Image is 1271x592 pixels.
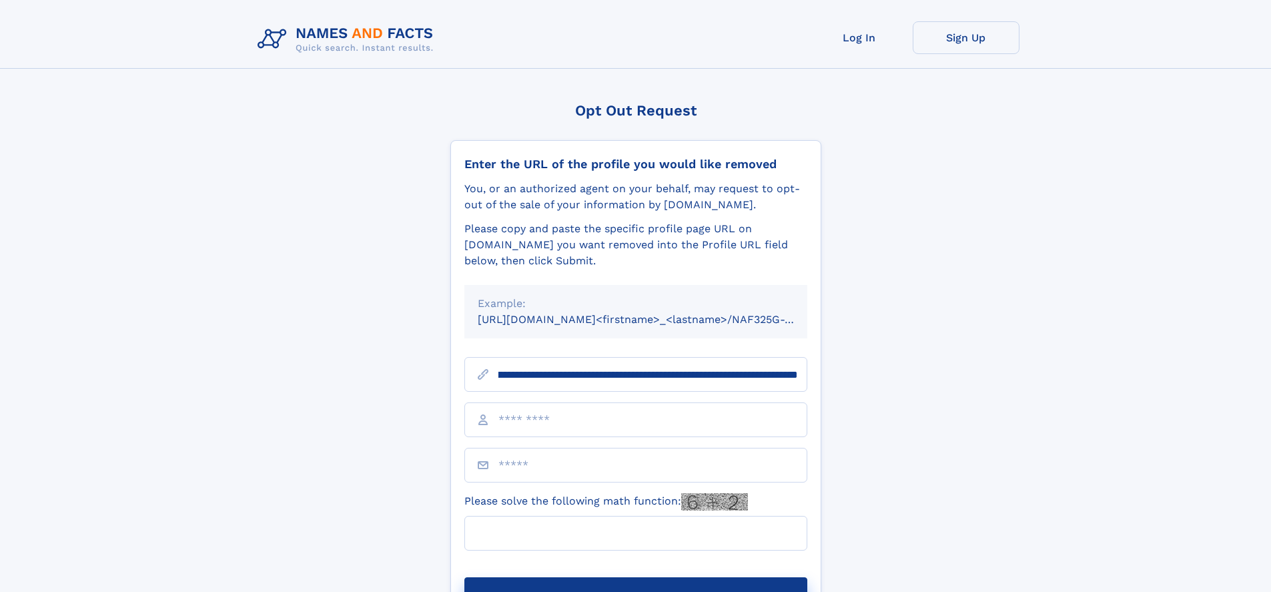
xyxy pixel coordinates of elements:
[450,102,821,119] div: Opt Out Request
[464,157,807,172] div: Enter the URL of the profile you would like removed
[464,181,807,213] div: You, or an authorized agent on your behalf, may request to opt-out of the sale of your informatio...
[806,21,913,54] a: Log In
[478,313,833,326] small: [URL][DOMAIN_NAME]<firstname>_<lastname>/NAF325G-xxxxxxxx
[464,493,748,511] label: Please solve the following math function:
[464,221,807,269] div: Please copy and paste the specific profile page URL on [DOMAIN_NAME] you want removed into the Pr...
[913,21,1019,54] a: Sign Up
[478,296,794,312] div: Example:
[252,21,444,57] img: Logo Names and Facts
